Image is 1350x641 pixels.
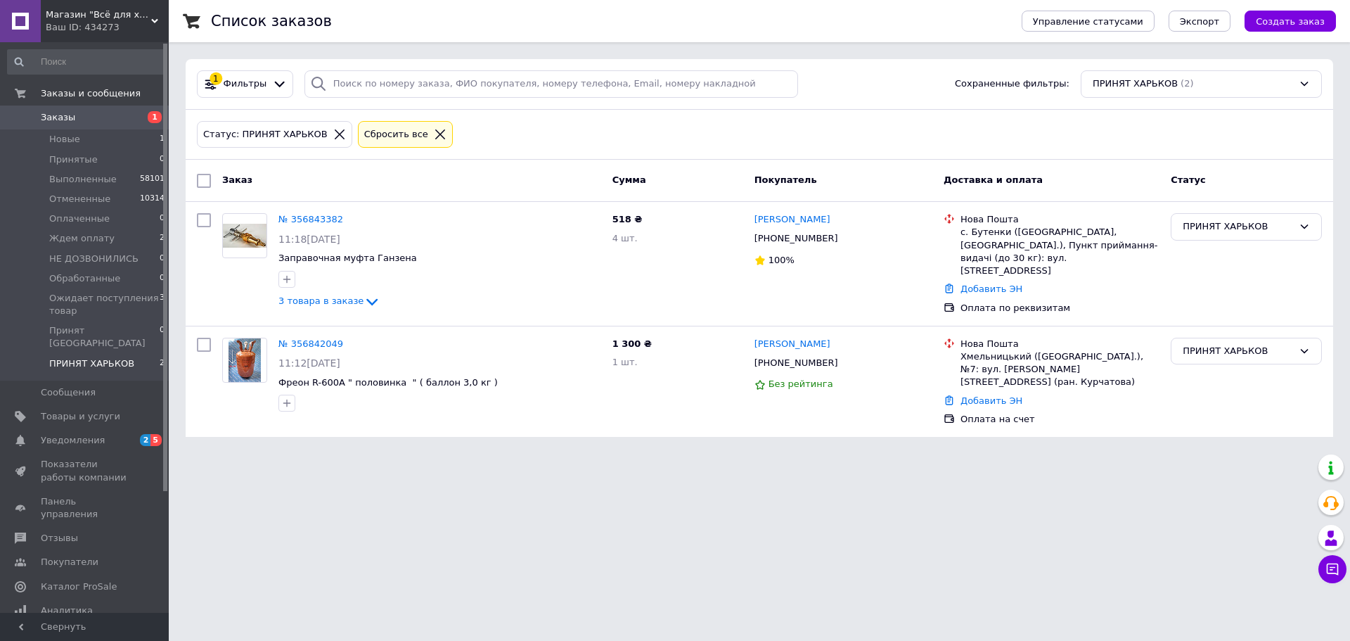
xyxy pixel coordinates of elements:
span: Ожидает поступления товар [49,292,160,317]
div: ПРИНЯТ ХАРЬКОВ [1183,344,1293,359]
a: [PERSON_NAME] [754,338,830,351]
div: Статус: ПРИНЯТ ХАРЬКОВ [200,127,330,142]
img: Фото товару [229,338,262,382]
a: Фото товару [222,213,267,258]
div: Хмельницький ([GEOGRAPHIC_DATA].), №7: вул. [PERSON_NAME][STREET_ADDRESS] (ран. Курчатова) [960,350,1159,389]
span: 2 [140,434,151,446]
a: № 356843382 [278,214,343,224]
span: [PHONE_NUMBER] [754,233,838,243]
div: Оплата по реквизитам [960,302,1159,315]
input: Поиск по номеру заказа, ФИО покупателя, номеру телефона, Email, номеру накладной [304,70,798,98]
img: Фото товару [223,224,266,248]
a: № 356842049 [278,338,343,349]
span: Уведомления [41,434,105,447]
span: Заказ [222,174,252,185]
a: Заправочная муфта Ганзена [278,253,417,263]
span: 1 [160,133,165,146]
div: ПРИНЯТ ХАРЬКОВ [1183,220,1293,234]
span: Заказы [41,111,75,124]
span: 11:18[DATE] [278,234,340,245]
span: Статус [1171,174,1206,185]
span: Управление статусами [1033,16,1143,27]
span: НЕ ДОЗВОНИЛИСЬ [49,253,139,265]
span: Показатели работы компании [41,458,130,483]
div: Нова Пошта [960,213,1159,226]
button: Управление статусами [1022,11,1155,32]
span: 3 товара в заказе [278,296,364,306]
a: Добавить ЭН [960,395,1022,406]
span: Покупатели [41,556,98,569]
span: 0 [160,212,165,225]
span: 0 [160,324,165,350]
span: Экспорт [1180,16,1219,27]
span: Принят [GEOGRAPHIC_DATA] [49,324,160,350]
button: Экспорт [1169,11,1230,32]
a: [PERSON_NAME] [754,213,830,227]
a: 3 товара в заказе [278,296,380,306]
span: 0 [160,153,165,166]
a: Создать заказ [1230,15,1336,26]
span: Новые [49,133,80,146]
div: с. Бутенки ([GEOGRAPHIC_DATA], [GEOGRAPHIC_DATA].), Пункт приймання-видачі (до 30 кг): вул. [STRE... [960,226,1159,277]
span: Аналитика [41,604,93,617]
span: 2 [160,357,165,370]
span: ПРИНЯТ ХАРЬКОВ [1093,77,1178,91]
span: 0 [160,253,165,265]
a: Добавить ЭН [960,284,1022,294]
span: [PHONE_NUMBER] [754,357,838,368]
button: Создать заказ [1245,11,1336,32]
span: Сохраненные фильтры: [955,77,1069,91]
span: ПРИНЯТ ХАРЬКОВ [49,357,134,370]
span: 0 [160,272,165,285]
span: 3 [160,292,165,317]
input: Поиск [7,49,166,75]
span: 100% [769,255,795,265]
div: Оплата на счет [960,413,1159,426]
span: Каталог ProSale [41,580,117,593]
div: 1 [210,72,222,85]
span: Обработанные [49,272,120,285]
span: 518 ₴ [612,214,643,224]
div: Ваш ID: 434273 [46,21,169,34]
span: 5 [150,434,162,446]
a: Фреон R-600А " половинка " ( баллон 3,0 кг ) [278,377,498,388]
div: Нова Пошта [960,338,1159,350]
span: 1 300 ₴ [612,338,652,349]
span: 11:12[DATE] [278,357,340,369]
a: Фото товару [222,338,267,383]
span: Без рейтинга [769,379,833,389]
span: Товары и услуги [41,410,120,423]
span: Принятые [49,153,98,166]
span: Отзывы [41,532,78,545]
h1: Список заказов [211,13,332,30]
span: Покупатель [754,174,817,185]
span: 1 шт. [612,357,638,367]
span: 2 [160,232,165,245]
span: Создать заказ [1256,16,1325,27]
span: Фильтры [224,77,267,91]
button: Чат с покупателем [1318,555,1346,583]
span: Доставка и оплата [944,174,1043,185]
span: 4 шт. [612,233,638,243]
span: (2) [1181,78,1193,89]
span: Магазин "Всё для холода" Запчасти и комплектующие к холодильному оборудованию и Стиральным машинам [46,8,151,21]
div: Сбросить все [361,127,431,142]
span: Панель управления [41,495,130,521]
span: Ждем оплату [49,232,115,245]
span: Сообщения [41,386,96,399]
span: 10314 [140,193,165,205]
span: 58101 [140,173,165,186]
span: Заказы и сообщения [41,87,141,100]
span: 1 [148,111,162,123]
span: Оплаченные [49,212,110,225]
span: Отмененные [49,193,110,205]
span: Выполненные [49,173,117,186]
span: Сумма [612,174,646,185]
